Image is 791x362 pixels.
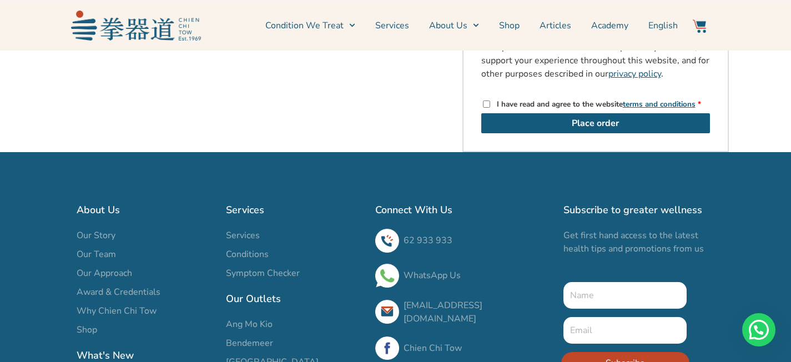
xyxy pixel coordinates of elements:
a: 62 933 933 [404,234,452,247]
abbr: required [698,99,701,109]
a: terms and conditions [623,99,696,109]
a: About Us [429,12,479,39]
span: Conditions [226,248,269,261]
h2: About Us [77,202,215,218]
a: Award & Credentials [77,285,215,299]
h2: Our Outlets [226,291,364,306]
a: Condition We Treat [265,12,355,39]
h2: Services [226,202,364,218]
input: Email [563,317,687,344]
a: [EMAIL_ADDRESS][DOMAIN_NAME] [404,299,482,325]
a: Our Story [77,229,215,242]
a: Articles [540,12,571,39]
a: Chien Chi Tow [404,342,462,354]
input: Name [563,282,687,309]
span: Award & Credentials [77,285,160,299]
span: Why Chien Chi Tow [77,304,157,318]
p: Get first hand access to the latest health tips and promotions from us [563,229,715,255]
a: Symptom Checker [226,267,364,280]
div: Need help? WhatsApp contact [742,313,775,346]
span: English [648,19,678,32]
a: Shop [499,12,520,39]
img: Website Icon-03 [693,19,706,33]
a: WhatsApp Us [404,269,461,281]
a: Services [375,12,409,39]
a: Shop [77,323,215,336]
span: Shop [77,323,97,336]
a: privacy policy [608,68,661,80]
span: Bendemeer [226,336,273,350]
span: Our Story [77,229,115,242]
a: Bendemeer [226,336,364,350]
a: Switch to English [648,12,678,39]
span: Our Approach [77,267,132,280]
h2: Subscribe to greater wellness [563,202,715,218]
span: I have read and agree to the website [497,99,696,109]
p: Your personal data will be used to process your order, support your experience throughout this we... [481,41,710,81]
span: Our Team [77,248,116,261]
input: I have read and agree to the websiteterms and conditions * [483,100,490,108]
h2: Connect With Us [375,202,552,218]
a: Ang Mo Kio [226,318,364,331]
a: Services [226,229,364,242]
span: Services [226,229,260,242]
span: Ang Mo Kio [226,318,273,331]
a: Why Chien Chi Tow [77,304,215,318]
a: Conditions [226,248,364,261]
button: Place order [481,113,710,133]
a: Academy [591,12,628,39]
span: Symptom Checker [226,267,300,280]
nav: Menu [206,12,678,39]
a: Our Team [77,248,215,261]
a: Our Approach [77,267,215,280]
